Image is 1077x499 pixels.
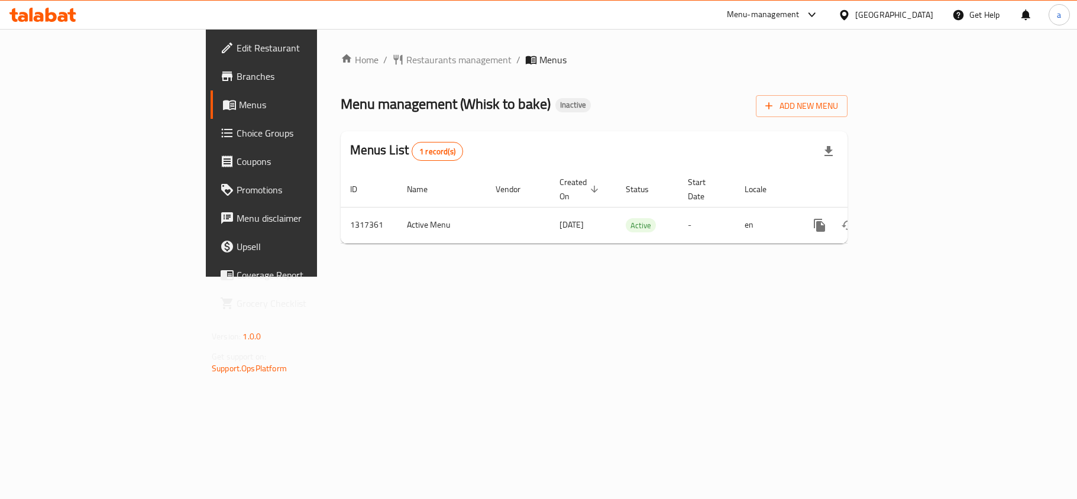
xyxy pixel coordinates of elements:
[211,232,386,261] a: Upsell
[555,98,591,112] div: Inactive
[765,99,838,114] span: Add New Menu
[212,361,287,376] a: Support.OpsPlatform
[211,204,386,232] a: Menu disclaimer
[237,239,376,254] span: Upsell
[211,34,386,62] a: Edit Restaurant
[727,8,800,22] div: Menu-management
[237,268,376,282] span: Coverage Report
[237,69,376,83] span: Branches
[237,154,376,169] span: Coupons
[496,182,536,196] span: Vendor
[211,147,386,176] a: Coupons
[211,261,386,289] a: Coverage Report
[211,176,386,204] a: Promotions
[341,90,551,117] span: Menu management ( Whisk to bake )
[539,53,567,67] span: Menus
[242,329,261,344] span: 1.0.0
[735,207,796,243] td: en
[412,142,463,161] div: Total records count
[555,100,591,110] span: Inactive
[397,207,486,243] td: Active Menu
[350,141,463,161] h2: Menus List
[559,217,584,232] span: [DATE]
[814,137,843,166] div: Export file
[756,95,848,117] button: Add New Menu
[237,126,376,140] span: Choice Groups
[212,349,266,364] span: Get support on:
[745,182,782,196] span: Locale
[341,171,929,244] table: enhanced table
[516,53,520,67] li: /
[237,41,376,55] span: Edit Restaurant
[688,175,721,203] span: Start Date
[855,8,933,21] div: [GEOGRAPHIC_DATA]
[834,211,862,239] button: Change Status
[211,90,386,119] a: Menus
[341,53,848,67] nav: breadcrumb
[1057,8,1061,21] span: a
[407,182,443,196] span: Name
[392,53,512,67] a: Restaurants management
[806,211,834,239] button: more
[211,62,386,90] a: Branches
[559,175,602,203] span: Created On
[796,171,929,208] th: Actions
[211,289,386,317] a: Grocery Checklist
[412,146,463,157] span: 1 record(s)
[626,182,664,196] span: Status
[237,211,376,225] span: Menu disclaimer
[678,207,735,243] td: -
[626,219,656,232] span: Active
[212,329,241,344] span: Version:
[237,183,376,197] span: Promotions
[239,98,376,112] span: Menus
[211,119,386,147] a: Choice Groups
[350,182,373,196] span: ID
[406,53,512,67] span: Restaurants management
[237,296,376,310] span: Grocery Checklist
[626,218,656,232] div: Active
